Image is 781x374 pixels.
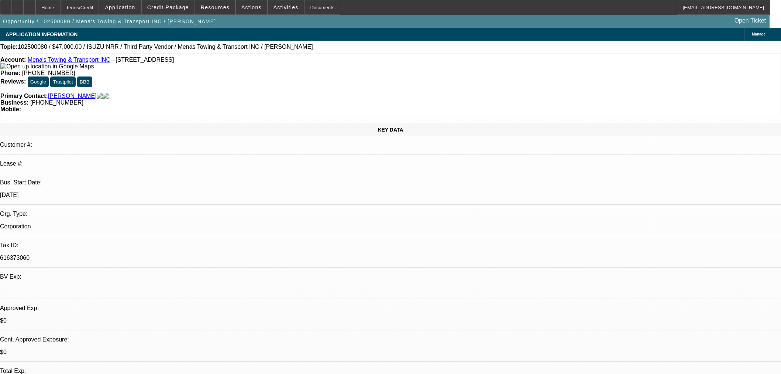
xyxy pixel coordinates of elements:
a: View Google Maps [0,63,94,69]
span: Opportunity / 102500080 / Mena's Towing & Transport INC / [PERSON_NAME] [3,18,216,24]
span: Manage [752,32,765,36]
strong: Topic: [0,44,18,50]
img: linkedin-icon.png [103,93,109,99]
span: Resources [201,4,230,10]
button: Resources [195,0,235,14]
a: Open Ticket [732,14,769,27]
button: Google [28,76,49,87]
button: Activities [268,0,304,14]
button: BBB [77,76,92,87]
span: KEY DATA [378,127,403,133]
img: Open up location in Google Maps [0,63,94,70]
span: Activities [273,4,299,10]
span: Credit Package [147,4,189,10]
strong: Business: [0,99,28,106]
span: Actions [241,4,262,10]
button: Credit Package [142,0,195,14]
span: APPLICATION INFORMATION [6,31,78,37]
strong: Primary Contact: [0,93,48,99]
button: Actions [236,0,267,14]
span: 102500080 / $47,000.00 / ISUZU NRR / Third Party Vendor / Menas Towing & Transport INC / [PERSON_... [18,44,313,50]
button: Application [99,0,141,14]
img: facebook-icon.png [97,93,103,99]
span: Application [105,4,135,10]
strong: Phone: [0,70,20,76]
span: [PHONE_NUMBER] [22,70,75,76]
strong: Reviews: [0,78,26,85]
strong: Account: [0,57,26,63]
span: - [STREET_ADDRESS] [112,57,174,63]
strong: Mobile: [0,106,21,112]
a: [PERSON_NAME] [48,93,97,99]
button: Trustpilot [50,76,75,87]
span: [PHONE_NUMBER] [30,99,83,106]
a: Mena's Towing & Transport INC [28,57,110,63]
